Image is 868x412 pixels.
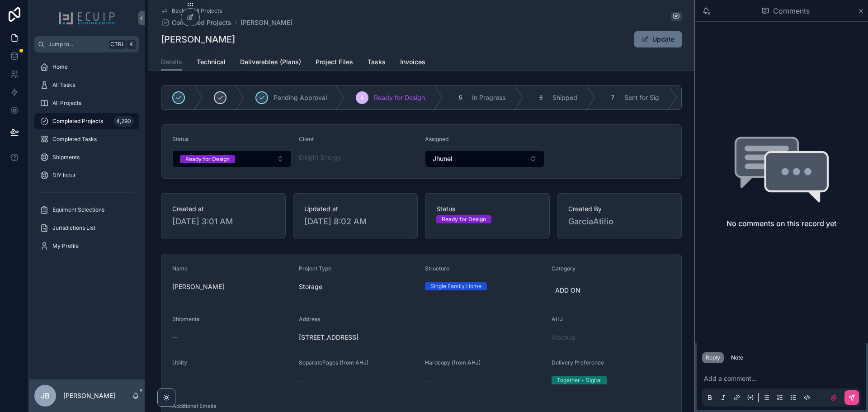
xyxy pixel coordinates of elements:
[34,220,139,236] a: Jurisdictions List
[52,81,75,89] span: All Tasks
[425,359,481,366] span: Hardcopy (from AHJ)
[442,215,486,223] div: Ready for Design
[299,359,368,366] span: SeparatePages (from AHJ)
[727,352,747,363] button: Note
[172,282,292,291] span: [PERSON_NAME]
[52,242,79,250] span: My Profile
[52,63,68,71] span: Home
[304,204,406,213] span: Updated at
[240,54,301,72] a: Deliverables (Plans)
[109,40,126,49] span: Ctrl
[161,54,182,71] a: Details
[557,376,602,384] div: Together - Digital
[368,54,386,72] a: Tasks
[34,36,139,52] button: Jump to...CtrlK
[299,316,320,322] span: Address
[172,359,187,366] span: Utility
[241,18,292,27] a: [PERSON_NAME]
[172,376,178,385] span: --
[172,265,188,272] span: Name
[34,59,139,75] a: Home
[552,359,604,366] span: Delivery Preference
[172,403,216,409] span: Additional Emails
[400,54,425,72] a: Invoices
[552,316,563,322] span: AHJ
[425,150,544,167] button: Select Button
[52,206,104,213] span: Equiment Selections
[172,18,231,27] span: Completed Projects
[34,95,139,111] a: All Projects
[368,57,386,66] span: Tasks
[702,352,724,363] button: Reply
[172,7,222,14] span: Back to All Projects
[316,54,353,72] a: Project Files
[634,31,682,47] button: Update
[161,18,231,27] a: Completed Projects
[29,52,145,266] div: scrollable content
[113,116,134,127] div: 4,290
[63,391,115,400] p: [PERSON_NAME]
[34,149,139,166] a: Shipments
[568,204,670,213] span: Created By
[274,93,327,102] span: Pending Approval
[52,99,81,107] span: All Projects
[161,7,222,14] a: Back to All Projects
[41,390,50,401] span: JB
[433,154,453,163] span: Jhunel
[172,204,274,213] span: Created at
[299,376,304,385] span: --
[58,11,115,25] img: App logo
[299,282,322,291] span: Storage
[197,57,226,66] span: Technical
[172,215,274,228] span: [DATE] 3:01 AM
[552,93,577,102] span: Shipped
[316,57,353,66] span: Project Files
[34,131,139,147] a: Completed Tasks
[539,94,542,101] span: 6
[425,136,448,142] span: Assigned
[299,265,331,272] span: Project Type
[52,154,80,161] span: Shipments
[374,93,425,102] span: Ready for Design
[425,376,430,385] span: --
[172,316,199,322] span: Shipments
[48,41,106,48] span: Jump to...
[34,202,139,218] a: Equiment Selections
[360,94,364,101] span: 4
[430,282,481,290] div: Single Family Home
[34,113,139,129] a: Completed Projects4,290
[304,215,406,228] span: [DATE] 8:02 AM
[172,136,189,142] span: Status
[240,57,301,66] span: Deliverables (Plans)
[555,286,580,295] span: ADD ON
[34,167,139,184] a: DIY Input
[52,118,103,125] span: Completed Projects
[568,215,670,228] span: GarciaAtilio
[436,204,538,213] span: Status
[34,238,139,254] a: My Profile
[172,150,292,167] button: Select Button
[185,155,230,163] div: Ready for Design
[731,354,743,361] div: Note
[726,218,836,229] h2: No comments on this record yet
[172,333,178,342] span: --
[52,136,97,143] span: Completed Tasks
[52,172,75,179] span: DIY Input
[773,5,810,16] span: Comments
[299,333,544,342] span: [STREET_ADDRESS]
[34,77,139,93] a: All Tasks
[127,41,135,48] span: K
[624,93,659,102] span: Sent for Sig
[552,333,576,342] a: Alachua
[197,54,226,72] a: Technical
[611,94,614,101] span: 7
[161,57,182,66] span: Details
[299,136,314,142] span: Client
[52,224,95,232] span: Jurisdictions List
[299,153,341,162] a: Enlight Energy
[161,33,235,46] h1: [PERSON_NAME]
[400,57,425,66] span: Invoices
